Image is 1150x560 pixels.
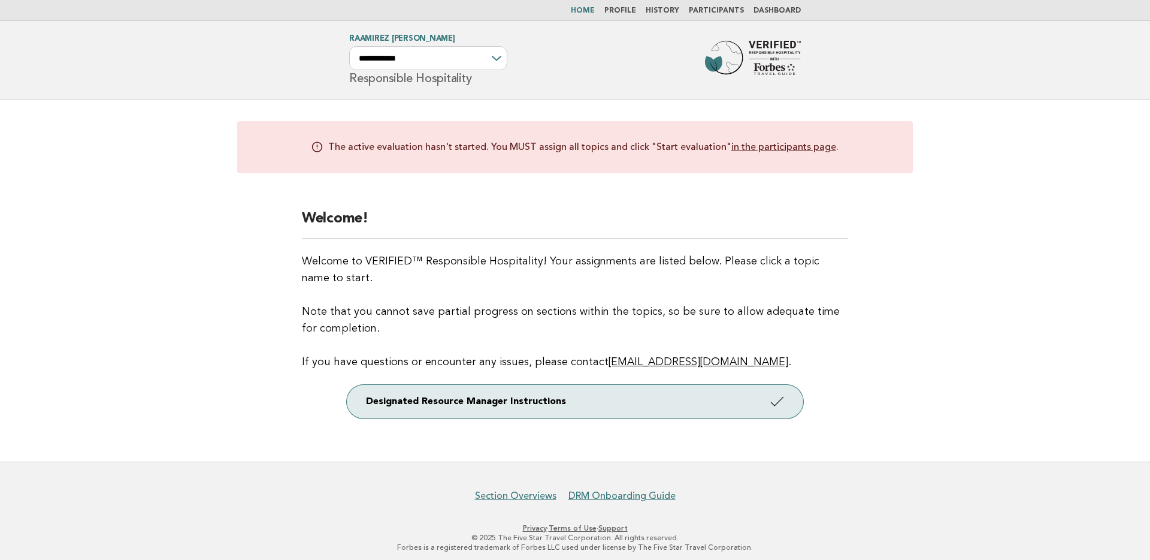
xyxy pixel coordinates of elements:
a: [EMAIL_ADDRESS][DOMAIN_NAME] [609,357,788,368]
a: Section Overviews [475,490,556,502]
a: Designated Resource Manager Instructions [347,385,803,419]
p: The active evaluation hasn't started. You MUST assign all topics and click "Start evaluation" . [328,140,839,154]
img: Forbes Travel Guide [705,41,801,79]
p: © 2025 The Five Star Travel Corporation. All rights reserved. [208,533,942,543]
p: Forbes is a registered trademark of Forbes LLC used under license by The Five Star Travel Corpora... [208,543,942,552]
a: Raamirez [PERSON_NAME] [349,35,455,43]
a: Participants [689,7,744,14]
h1: Responsible Hospitality [349,35,507,85]
p: · · [208,523,942,533]
a: Profile [604,7,636,14]
a: Privacy [523,524,547,532]
a: Terms of Use [549,524,597,532]
a: Support [598,524,628,532]
a: Dashboard [753,7,801,14]
a: in the participants page [731,141,836,153]
p: Welcome to VERIFIED™ Responsible Hospitality! Your assignments are listed below. Please click a t... [302,253,848,371]
a: Home [571,7,595,14]
a: History [646,7,679,14]
h2: Welcome! [302,209,848,239]
a: DRM Onboarding Guide [568,490,676,502]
